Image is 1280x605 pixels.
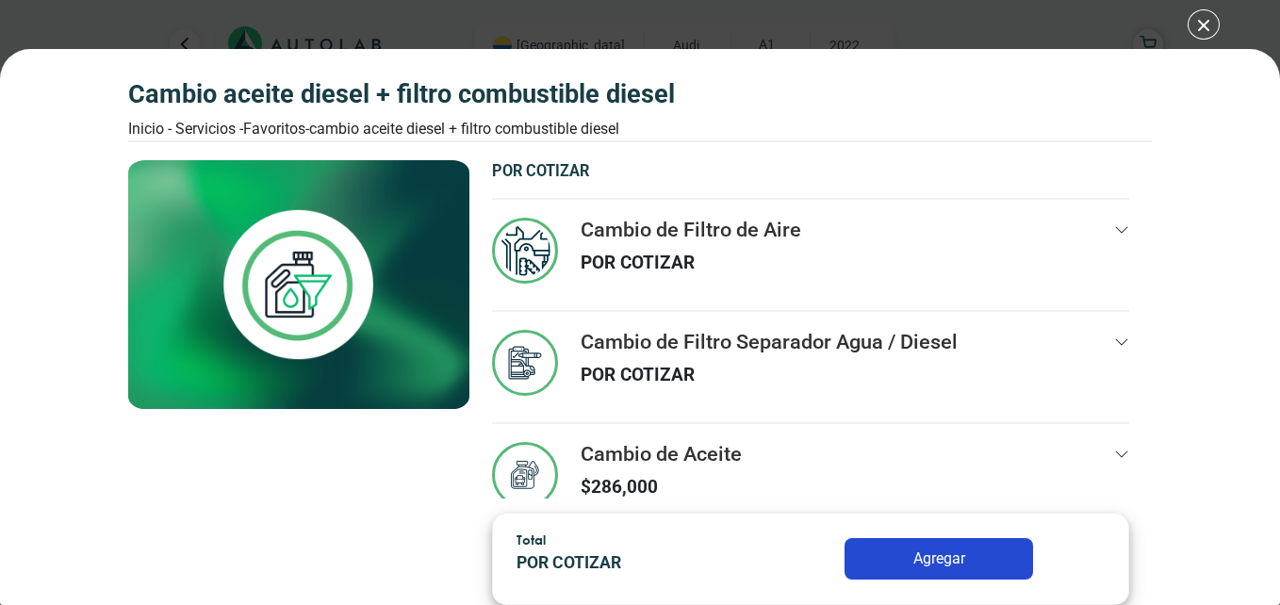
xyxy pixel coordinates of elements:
p: POR COTIZAR [517,550,746,575]
img: mantenimiento_general-v3.svg [492,218,558,284]
h3: Cambio de Filtro Separador Agua / Diesel [581,330,958,354]
h3: Cambio de Aceite [581,442,742,466]
button: Agregar [845,538,1033,580]
p: $ 286,000 [581,474,742,501]
img: default_service_icon.svg [492,330,558,396]
p: POR COTIZAR [492,160,1129,183]
div: Inicio - Servicios - Favoritos - [128,118,675,140]
h3: Cambio de Filtro de Aire [581,218,801,242]
font: CAMBIO ACEITE DIESEL + FILTRO COMBUSTIBLE DIESEL [309,120,619,138]
p: POR COTIZAR [581,362,958,389]
h3: CAMBIO ACEITE DIESEL + FILTRO COMBUSTIBLE DIESEL [128,79,675,110]
img: cambio_de_aceite-v3.svg [492,442,558,508]
p: POR COTIZAR [581,250,801,277]
span: Total [517,531,546,548]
